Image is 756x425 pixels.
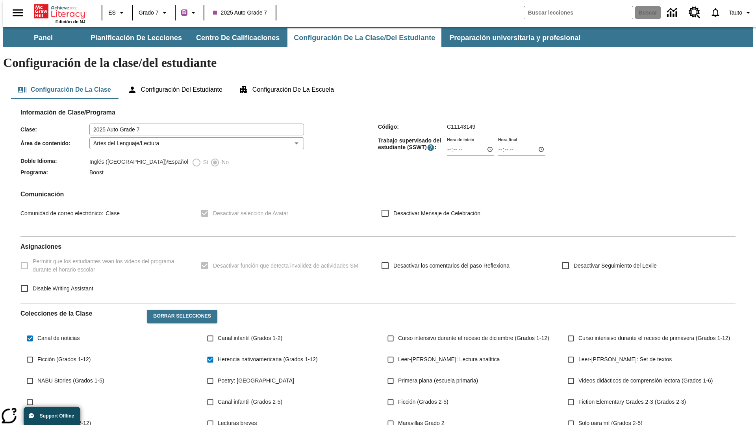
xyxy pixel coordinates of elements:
[20,169,89,176] span: Programa :
[398,334,549,342] span: Curso intensivo durante el receso de diciembre (Grados 1-12)
[574,262,657,270] span: Desactivar Seguimiento del Lexile
[34,3,85,24] div: Portada
[33,257,188,274] span: Permitir que los estudiantes vean los videos del programa durante el horario escolar
[393,262,510,270] span: Desactivar los comentarios del paso Reflexiona
[378,124,447,130] span: Código :
[20,210,103,216] span: Comunidad de correo electrónico :
[287,28,441,47] button: Configuración de la clase/del estudiante
[20,109,736,116] h2: Información de Clase/Programa
[11,80,117,99] button: Configuración de la clase
[578,334,730,342] span: Curso intensivo durante el receso de primavera (Grados 1-12)
[103,210,120,216] span: Clase
[37,355,91,364] span: Ficción (Grados 1-12)
[3,27,753,47] div: Subbarra de navegación
[393,209,480,218] span: Desactivar Mensaje de Celebración
[498,137,517,142] label: Hora final
[662,2,684,24] a: Centro de información
[447,137,474,142] label: Hora de inicio
[201,158,208,166] span: Sí
[108,9,116,17] span: ES
[24,407,80,425] button: Support Offline
[447,124,475,130] span: C11143149
[182,7,186,17] span: B
[6,1,30,24] button: Abrir el menú lateral
[427,144,435,152] button: El Tiempo Supervisado de Trabajo Estudiantil es el período durante el cual los estudiantes pueden...
[378,137,447,152] span: Trabajo supervisado del estudiante (SSWT) :
[578,398,686,406] span: Fiction Elementary Grades 2-3 (Grados 2-3)
[190,28,286,47] button: Centro de calificaciones
[89,124,304,135] input: Clase
[218,398,282,406] span: Canal infantil (Grados 2-5)
[20,310,141,317] h2: Colecciones de la Clase
[20,116,736,177] div: Información de Clase/Programa
[20,190,736,230] div: Comunicación
[524,6,633,19] input: Buscar campo
[11,80,745,99] div: Configuración de la clase/del estudiante
[213,9,267,17] span: 2025 Auto Grade 7
[213,209,288,218] span: Desactivar selección de Avatar
[3,55,753,70] h1: Configuración de la clase/del estudiante
[233,80,340,99] button: Configuración de la escuela
[578,377,713,385] span: Videos didácticos de comprensión lectora (Grados 1-6)
[398,398,448,406] span: Ficción (Grados 2-5)
[20,126,89,133] span: Clase :
[218,334,282,342] span: Canal infantil (Grados 1-2)
[213,262,358,270] span: Desactivar función que detecta invalidez de actividades SM
[705,2,726,23] a: Notificaciones
[121,80,229,99] button: Configuración del estudiante
[4,28,83,47] button: Panel
[398,355,500,364] span: Leer-[PERSON_NAME]: Lectura analítica
[37,377,104,385] span: NABU Stories (Grados 1-5)
[178,6,201,20] button: Boost El color de la clase es morado/púrpura. Cambiar el color de la clase.
[135,6,172,20] button: Grado: Grado 7, Elige un grado
[89,158,188,167] label: Inglés ([GEOGRAPHIC_DATA])/Español
[443,28,587,47] button: Preparación universitaria y profesional
[139,9,159,17] span: Grado 7
[220,158,229,166] span: No
[84,28,188,47] button: Planificación de lecciones
[398,377,478,385] span: Primera plana (escuela primaria)
[3,28,587,47] div: Subbarra de navegación
[20,158,89,164] span: Doble Idioma :
[89,137,304,149] div: Artes del Lenguaje/Lectura
[20,140,89,146] span: Área de contenido :
[20,243,736,250] h2: Asignaciones
[37,334,80,342] span: Canal de noticias
[56,19,85,24] span: Edición de NJ
[33,285,93,293] span: Disable Writing Assistant
[89,169,104,176] span: Boost
[684,2,705,23] a: Centro de recursos, Se abrirá en una pestaña nueva.
[105,6,130,20] button: Lenguaje: ES, Selecciona un idioma
[20,243,736,297] div: Asignaciones
[726,6,756,20] button: Perfil/Configuración
[20,190,736,198] h2: Comunicación
[218,377,294,385] span: Poetry: [GEOGRAPHIC_DATA]
[729,9,742,17] span: Tauto
[40,413,74,419] span: Support Offline
[147,310,217,323] button: Borrar selecciones
[578,355,672,364] span: Leer-[PERSON_NAME]: Set de textos
[218,355,318,364] span: Herencia nativoamericana (Grados 1-12)
[34,4,85,19] a: Portada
